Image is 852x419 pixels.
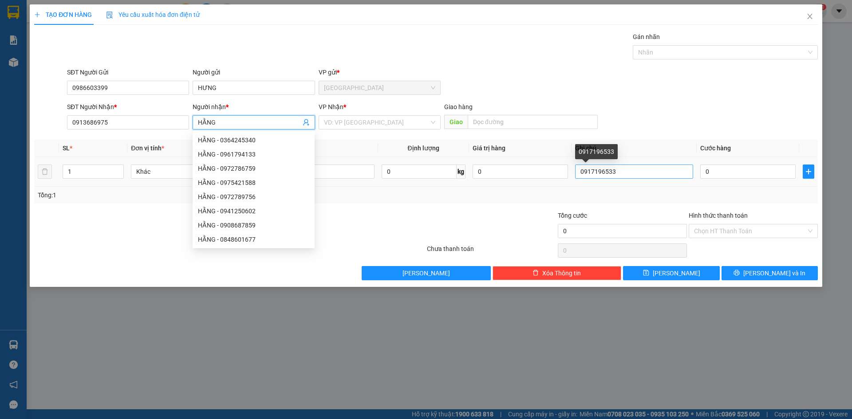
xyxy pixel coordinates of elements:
button: delete [38,164,52,179]
button: save[PERSON_NAME] [623,266,719,280]
input: VD: Bàn, Ghế [256,164,374,179]
div: HẰNG - 0908687859 [193,218,315,232]
span: Cước hàng [700,145,731,152]
span: Định lượng [408,145,439,152]
span: Giao hàng [444,103,473,110]
input: 0 [473,164,568,179]
div: HẰNG - 0941250602 [193,204,315,218]
div: HẰNG - 0961794133 [193,147,315,161]
div: SĐT Người Gửi [67,67,189,77]
div: HẰNG - 0972789756 [193,190,315,204]
h2: DLT1208250002 [5,51,74,66]
span: VP Nhận [319,103,343,110]
span: [PERSON_NAME] và In [743,268,805,278]
span: Tổng cước [558,212,587,219]
div: HẰNG - 0908687859 [198,220,309,230]
span: Khác [136,165,244,178]
div: HẰNG - 0972789756 [198,192,309,202]
div: Tổng: 1 [38,190,329,200]
img: icon [106,12,113,19]
div: Người gửi [193,67,315,77]
span: close [806,13,813,20]
div: SĐT Người Nhận [67,102,189,112]
div: HẰNG - 0941250602 [198,206,309,216]
div: HẰNG - 0975421588 [193,176,315,190]
span: Yêu cầu xuất hóa đơn điện tử [106,11,200,18]
div: HẰNG - 0364245340 [193,133,315,147]
div: HẰNG - 0975421588 [198,178,309,188]
span: save [643,270,649,277]
div: VP gửi [319,67,441,77]
span: kg [457,164,465,179]
div: HẰNG - 0848601677 [198,235,309,244]
div: Chưa thanh toán [426,244,557,259]
label: Gán nhãn [633,33,660,40]
span: plus [34,12,40,18]
span: TẠO ĐƠN HÀNG [34,11,92,18]
button: deleteXóa Thông tin [493,266,622,280]
span: Giá trị hàng [473,145,505,152]
div: 0917196533 [575,144,618,159]
div: HẰNG - 0972786759 [198,164,309,173]
span: delete [532,270,539,277]
span: Đà Lạt [324,81,435,94]
button: plus [803,164,814,179]
span: printer [734,270,740,277]
span: SL [63,145,70,152]
span: user-add [303,119,310,126]
input: Dọc đường [468,115,598,129]
button: printer[PERSON_NAME] và In [722,266,818,280]
div: HẰNG - 0972786759 [193,161,315,176]
span: Xóa Thông tin [542,268,581,278]
div: Người nhận [193,102,315,112]
span: [PERSON_NAME] [653,268,700,278]
div: HẰNG - 0848601677 [193,232,315,247]
th: Ghi chú [572,140,697,157]
span: Đơn vị tính [131,145,164,152]
input: Ghi Chú [575,164,693,179]
label: Hình thức thanh toán [689,212,748,219]
div: HẰNG - 0364245340 [198,135,309,145]
div: HẰNG - 0961794133 [198,149,309,159]
button: [PERSON_NAME] [362,266,491,280]
button: Close [797,4,822,29]
b: Công ty TNHH [PERSON_NAME] [36,11,132,45]
span: Giao [444,115,468,129]
span: plus [803,168,814,175]
span: [PERSON_NAME] [402,268,450,278]
h1: Giao dọc đường [47,51,164,113]
b: [DOMAIN_NAME] [118,7,214,22]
